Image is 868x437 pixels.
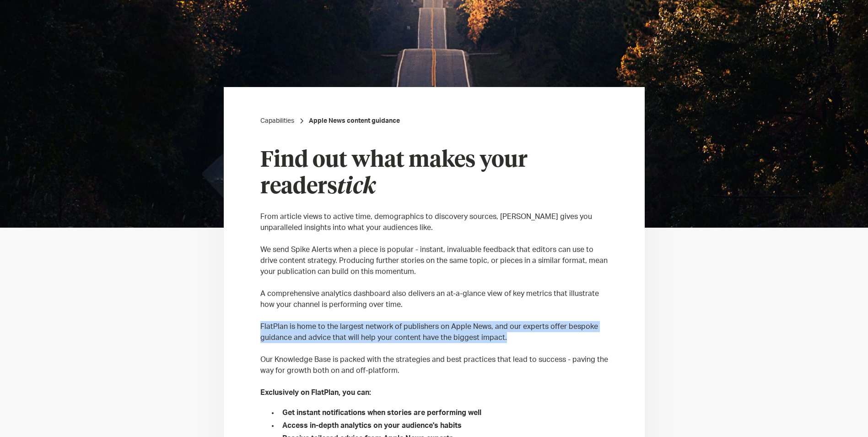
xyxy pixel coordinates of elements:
[260,288,608,310] p: A comprehensive analytics dashboard also delivers an at-a-glance view of key metrics that illustr...
[260,233,608,244] p: ‍
[260,211,608,233] p: From article views to active time, demographics to discovery sources, [PERSON_NAME] gives you unp...
[260,147,608,200] h2: Find out what makes your readers
[260,376,608,387] p: ‍
[260,277,608,288] p: ‍
[279,407,608,418] li: Get instant notifications when stories are performing well
[260,321,608,343] p: FlatPlan is home to the largest network of publishers on Apple News, and our experts offer bespok...
[260,343,608,354] p: ‍
[260,310,608,321] p: ‍
[260,389,371,396] strong: Exclusively on FlatPlan, you can:
[260,116,294,126] a: Capabilities
[260,354,608,376] p: Our Knowledge Base is packed with the strategies and best practices that lead to success - paving...
[260,244,608,277] p: We send Spike Alerts when a piece is popular - instant, invaluable feedback that editors can use ...
[337,176,376,198] em: tick
[309,116,400,126] a: Apple News content guidance
[260,200,608,211] p: ‍
[279,420,608,431] li: Access in-depth analytics on your audience's habits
